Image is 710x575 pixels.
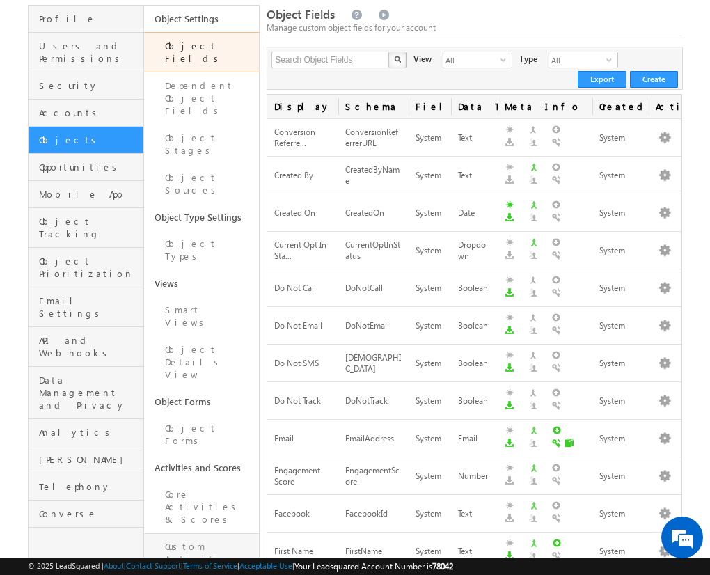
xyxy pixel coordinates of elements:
[274,170,313,180] span: Created By
[39,374,140,411] span: Data Management and Privacy
[416,281,444,296] div: System
[599,432,642,446] div: System
[458,432,491,446] div: Email
[458,469,491,484] div: Number
[416,168,444,183] div: System
[274,358,319,368] span: Do Not SMS
[29,446,143,473] a: [PERSON_NAME]
[345,206,402,221] div: CreatedOn
[104,561,124,570] a: About
[345,163,402,189] div: CreatedByName
[29,6,143,33] a: Profile
[599,131,642,145] div: System
[599,319,642,333] div: System
[458,131,491,145] div: Text
[144,297,260,336] a: Smart Views
[599,281,642,296] div: System
[413,52,432,65] div: View
[144,270,260,297] a: Views
[126,561,181,570] a: Contact Support
[144,164,260,204] a: Object Sources
[599,244,642,258] div: System
[274,508,310,519] span: Facebook
[144,455,260,481] a: Activities and Scores
[592,95,649,118] span: Created By
[338,95,409,118] span: Schema Name
[549,52,606,68] span: All
[458,206,491,221] div: Date
[29,419,143,446] a: Analytics
[29,248,143,287] a: Object Prioritization
[345,319,402,333] div: DoNotEmail
[274,546,313,556] span: First Name
[144,481,260,533] a: Core Activities & Scores
[345,351,402,377] div: [DEMOGRAPHIC_DATA]
[599,507,642,521] div: System
[29,473,143,501] a: Telephony
[144,336,260,388] a: Object Details View
[274,320,322,331] span: Do Not Email
[144,204,260,230] a: Object Type Settings
[394,56,401,63] img: Search
[599,356,642,371] div: System
[599,544,642,559] div: System
[458,356,491,371] div: Boolean
[39,426,140,439] span: Analytics
[39,79,140,92] span: Security
[39,134,140,146] span: Objects
[239,561,292,570] a: Acceptable Use
[432,561,453,572] span: 78042
[416,507,444,521] div: System
[274,433,294,443] span: Email
[416,131,444,145] div: System
[416,394,444,409] div: System
[500,56,512,64] span: select
[144,415,260,455] a: Object Forms
[519,52,537,65] div: Type
[498,95,592,118] span: Meta Info
[458,507,491,521] div: Text
[458,168,491,183] div: Text
[458,394,491,409] div: Boolean
[294,561,453,572] span: Your Leadsquared Account Number is
[267,6,335,22] span: Object Fields
[267,95,338,118] span: Display Name
[630,71,678,88] button: Create
[29,33,143,72] a: Users and Permissions
[144,72,260,125] a: Dependent Object Fields
[39,40,140,65] span: Users and Permissions
[451,95,498,118] span: Data Type
[39,334,140,359] span: API and Webhooks
[39,188,140,200] span: Mobile App
[144,388,260,415] a: Object Forms
[345,544,402,559] div: FirstName
[345,281,402,296] div: DoNotCall
[183,561,237,570] a: Terms of Service
[39,13,140,25] span: Profile
[345,507,402,521] div: FacebookId
[267,22,682,34] div: Manage custom object fields for your account
[29,208,143,248] a: Object Tracking
[144,6,260,32] a: Object Settings
[345,464,402,490] div: EngagementScore
[28,560,453,573] span: © 2025 LeadSquared | | | | |
[144,32,260,72] a: Object Fields
[39,453,140,466] span: [PERSON_NAME]
[345,394,402,409] div: DoNotTrack
[599,394,642,409] div: System
[578,71,626,88] button: Export
[274,239,326,262] span: Current Opt In Sta...
[416,206,444,221] div: System
[29,327,143,367] a: API and Webhooks
[144,230,260,270] a: Object Types
[443,52,500,68] span: All
[345,432,402,446] div: EmailAddress
[39,161,140,173] span: Opportunities
[39,107,140,119] span: Accounts
[599,206,642,221] div: System
[29,287,143,327] a: Email Settings
[29,72,143,100] a: Security
[29,181,143,208] a: Mobile App
[39,255,140,280] span: Object Prioritization
[416,432,444,446] div: System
